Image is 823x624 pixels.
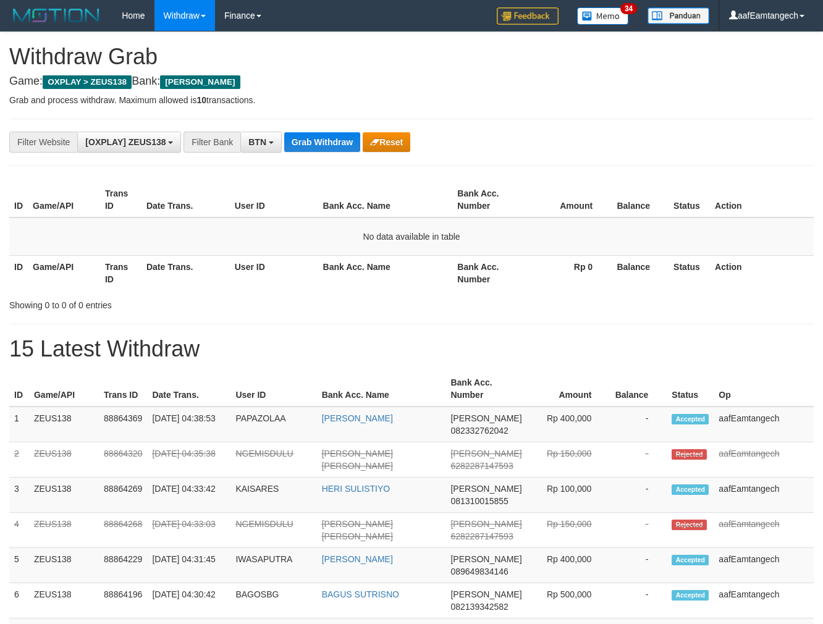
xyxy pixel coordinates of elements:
[9,337,814,361] h1: 15 Latest Withdraw
[610,548,667,583] td: -
[99,513,147,548] td: 88864268
[672,414,709,424] span: Accepted
[99,548,147,583] td: 88864229
[99,583,147,618] td: 88864196
[9,75,814,88] h4: Game: Bank:
[525,255,611,290] th: Rp 0
[669,182,710,217] th: Status
[29,478,99,513] td: ZEUS138
[710,182,814,217] th: Action
[714,548,814,583] td: aafEamtangech
[29,371,99,407] th: Game/API
[9,583,29,618] td: 6
[147,513,230,548] td: [DATE] 04:33:03
[230,371,316,407] th: User ID
[29,513,99,548] td: ZEUS138
[317,371,446,407] th: Bank Acc. Name
[230,407,316,442] td: PAPAZOLAA
[527,478,610,513] td: Rp 100,000
[322,413,393,423] a: [PERSON_NAME]
[141,255,230,290] th: Date Trans.
[714,478,814,513] td: aafEamtangech
[9,442,29,478] td: 2
[527,513,610,548] td: Rp 150,000
[450,602,508,612] span: Copy 082139342582 to clipboard
[99,407,147,442] td: 88864369
[322,554,393,564] a: [PERSON_NAME]
[610,371,667,407] th: Balance
[577,7,629,25] img: Button%20Memo.svg
[9,407,29,442] td: 1
[9,132,77,153] div: Filter Website
[99,442,147,478] td: 88864320
[9,217,814,256] td: No data available in table
[672,484,709,495] span: Accepted
[230,513,316,548] td: NGEMISDULU
[230,548,316,583] td: IWASAPUTRA
[710,255,814,290] th: Action
[147,407,230,442] td: [DATE] 04:38:53
[610,583,667,618] td: -
[28,182,100,217] th: Game/API
[160,75,240,89] span: [PERSON_NAME]
[672,520,706,530] span: Rejected
[184,132,240,153] div: Filter Bank
[43,75,132,89] span: OXPLAY > ZEUS138
[141,182,230,217] th: Date Trans.
[29,442,99,478] td: ZEUS138
[450,426,508,436] span: Copy 082332762042 to clipboard
[147,583,230,618] td: [DATE] 04:30:42
[9,94,814,106] p: Grab and process withdraw. Maximum allowed is transactions.
[497,7,559,25] img: Feedback.jpg
[100,182,141,217] th: Trans ID
[527,407,610,442] td: Rp 400,000
[714,442,814,478] td: aafEamtangech
[230,442,316,478] td: NGEMISDULU
[450,589,521,599] span: [PERSON_NAME]
[230,182,318,217] th: User ID
[672,449,706,460] span: Rejected
[196,95,206,105] strong: 10
[284,132,360,152] button: Grab Withdraw
[9,294,334,311] div: Showing 0 to 0 of 0 entries
[230,255,318,290] th: User ID
[147,478,230,513] td: [DATE] 04:33:42
[9,44,814,69] h1: Withdraw Grab
[611,182,669,217] th: Balance
[610,442,667,478] td: -
[450,519,521,529] span: [PERSON_NAME]
[714,513,814,548] td: aafEamtangech
[450,484,521,494] span: [PERSON_NAME]
[99,478,147,513] td: 88864269
[318,182,453,217] th: Bank Acc. Name
[452,182,525,217] th: Bank Acc. Number
[672,590,709,601] span: Accepted
[230,478,316,513] td: KAISARES
[672,555,709,565] span: Accepted
[714,407,814,442] td: aafEamtangech
[29,548,99,583] td: ZEUS138
[322,484,390,494] a: HERI SULISTIYO
[9,182,28,217] th: ID
[527,548,610,583] td: Rp 400,000
[322,449,393,471] a: [PERSON_NAME] [PERSON_NAME]
[240,132,282,153] button: BTN
[527,442,610,478] td: Rp 150,000
[525,182,611,217] th: Amount
[648,7,709,24] img: panduan.png
[450,461,513,471] span: Copy 6282287147593 to clipboard
[322,519,393,541] a: [PERSON_NAME] [PERSON_NAME]
[77,132,181,153] button: [OXPLAY] ZEUS138
[363,132,410,152] button: Reset
[667,371,714,407] th: Status
[714,371,814,407] th: Op
[147,442,230,478] td: [DATE] 04:35:38
[450,449,521,458] span: [PERSON_NAME]
[248,137,266,147] span: BTN
[9,6,103,25] img: MOTION_logo.png
[99,371,147,407] th: Trans ID
[610,407,667,442] td: -
[610,513,667,548] td: -
[147,548,230,583] td: [DATE] 04:31:45
[9,255,28,290] th: ID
